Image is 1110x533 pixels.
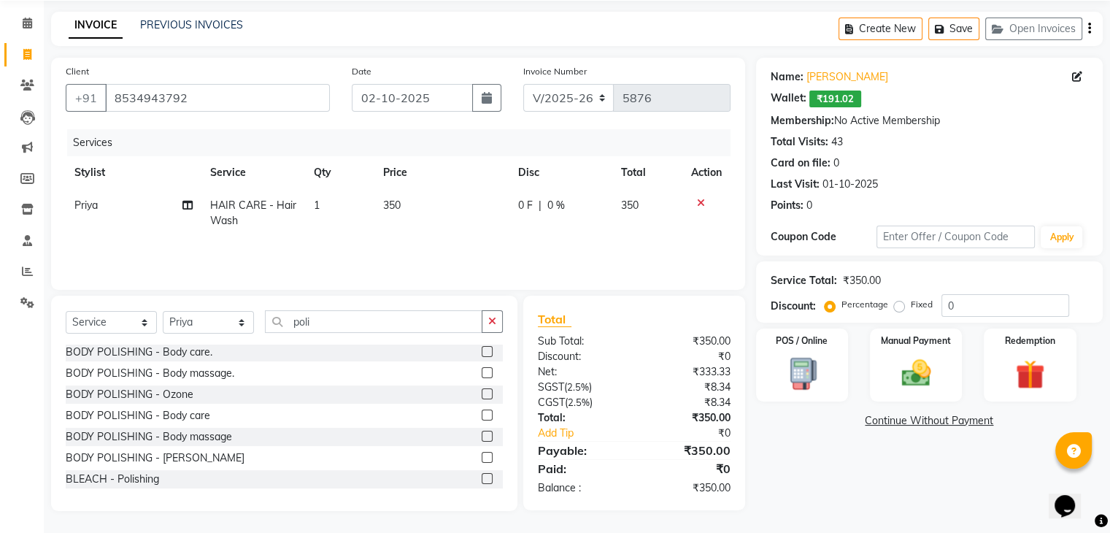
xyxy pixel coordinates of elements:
th: Price [374,156,509,189]
img: _cash.svg [893,356,940,390]
button: Save [928,18,979,40]
div: Total: [527,410,634,426]
div: ₹350.00 [634,442,741,459]
div: 01-10-2025 [822,177,878,192]
div: Last Visit: [771,177,820,192]
span: 350 [621,199,639,212]
div: Points: [771,198,803,213]
div: ₹8.34 [634,380,741,395]
label: Percentage [841,298,888,311]
div: ₹0 [652,426,741,441]
div: Total Visits: [771,134,828,150]
th: Disc [509,156,612,189]
div: Discount: [771,299,816,314]
span: 0 F [518,198,533,213]
button: Open Invoices [985,18,1082,40]
div: BODY POLISHING - Body massage [66,429,232,445]
div: 43 [831,134,843,150]
div: Discount: [527,349,634,364]
div: ₹350.00 [634,334,741,349]
label: Fixed [911,298,933,311]
th: Qty [305,156,374,189]
div: ₹350.00 [634,480,741,496]
span: CGST [538,396,565,409]
div: BODY POLISHING - Body care. [66,345,212,360]
div: 0 [833,156,839,171]
div: ₹333.33 [634,364,741,380]
div: Service Total: [771,273,837,288]
div: ₹0 [634,460,741,478]
span: HAIR CARE - Hair Wash [210,199,296,227]
div: BLEACH - Polishing [66,472,159,487]
div: ₹350.00 [843,273,881,288]
span: SGST [538,380,564,394]
div: ₹8.34 [634,395,741,410]
img: _pos-terminal.svg [778,356,825,391]
div: No Active Membership [771,113,1088,129]
div: ( ) [527,395,634,410]
div: Payable: [527,442,634,459]
label: Date [352,65,371,78]
input: Enter Offer / Coupon Code [876,226,1036,248]
div: Membership: [771,113,834,129]
span: Priya [74,199,98,212]
div: Balance : [527,480,634,496]
input: Search or Scan [265,310,482,333]
label: Manual Payment [881,334,951,348]
a: PREVIOUS INVOICES [140,18,243,31]
label: Client [66,65,89,78]
button: +91 [66,84,107,112]
div: Wallet: [771,91,806,107]
div: BODY POLISHING - Body massage. [66,366,234,381]
label: POS / Online [776,334,828,348]
th: Total [612,156,682,189]
div: Card on file: [771,156,830,171]
iframe: chat widget [1049,475,1095,518]
span: 2.5% [568,396,590,408]
button: Apply [1041,226,1082,248]
div: BODY POLISHING - [PERSON_NAME] [66,450,244,466]
a: INVOICE [69,12,123,39]
span: 2.5% [567,381,589,393]
span: ₹191.02 [809,91,861,107]
div: ( ) [527,380,634,395]
th: Stylist [66,156,201,189]
label: Invoice Number [523,65,587,78]
th: Service [201,156,305,189]
span: 0 % [547,198,565,213]
button: Create New [839,18,922,40]
span: Total [538,312,571,327]
div: BODY POLISHING - Ozone [66,387,193,402]
span: 350 [383,199,401,212]
div: 0 [806,198,812,213]
div: Sub Total: [527,334,634,349]
img: _gift.svg [1006,356,1054,393]
a: Add Tip [527,426,652,441]
div: Services [67,129,741,156]
div: BODY POLISHING - Body care [66,408,210,423]
div: Coupon Code [771,229,876,245]
th: Action [682,156,731,189]
div: Name: [771,69,803,85]
div: ₹350.00 [634,410,741,426]
div: Paid: [527,460,634,478]
span: | [539,198,541,213]
a: Continue Without Payment [759,413,1100,429]
div: ₹0 [634,349,741,364]
a: [PERSON_NAME] [806,69,888,85]
span: 1 [314,199,320,212]
label: Redemption [1005,334,1055,348]
input: Search by Name/Mobile/Email/Code [105,84,330,112]
div: Net: [527,364,634,380]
